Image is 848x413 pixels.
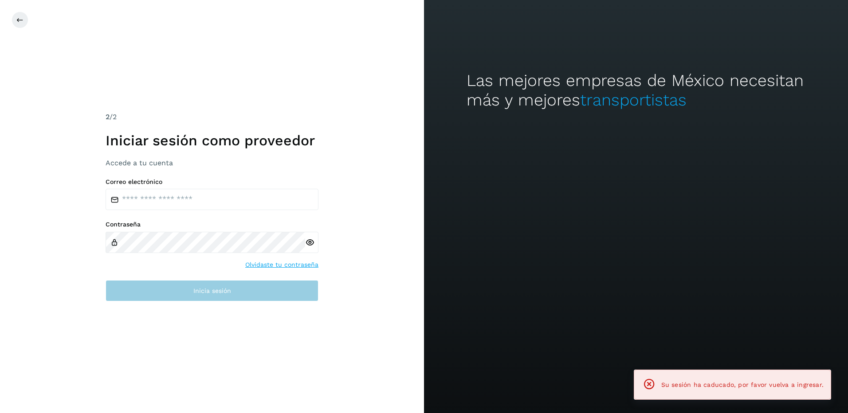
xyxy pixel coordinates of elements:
span: Su sesión ha caducado, por favor vuelva a ingresar. [661,381,824,388]
span: transportistas [580,90,687,109]
a: Olvidaste tu contraseña [245,260,318,269]
div: /2 [106,112,318,122]
button: Inicia sesión [106,280,318,301]
label: Contraseña [106,221,318,228]
span: 2 [106,113,110,121]
h1: Iniciar sesión como proveedor [106,132,318,149]
h2: Las mejores empresas de México necesitan más y mejores [467,71,806,110]
h3: Accede a tu cuenta [106,159,318,167]
label: Correo electrónico [106,178,318,186]
span: Inicia sesión [193,288,231,294]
